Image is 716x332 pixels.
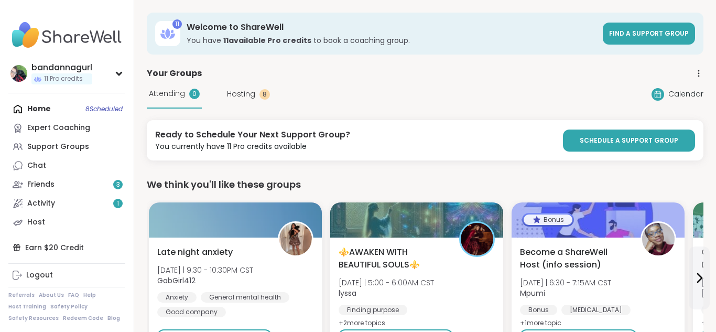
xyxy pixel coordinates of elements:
div: Bonus [524,215,572,225]
a: Safety Resources [8,315,59,322]
span: 1 [117,199,119,208]
div: Friends [27,179,55,190]
span: Attending [149,88,185,99]
img: Mpumi [642,223,675,255]
a: Blog [107,315,120,322]
div: You currently have 11 Pro credits available [155,141,350,152]
img: lyssa [461,223,493,255]
div: bandannagurl [31,62,92,73]
b: lyssa [339,288,356,298]
img: bandannagurl [10,65,27,82]
span: 3 [116,180,120,189]
div: Support Groups [27,142,89,152]
div: Expert Coaching [27,123,90,133]
div: Host [27,217,45,228]
span: ⚜️AWAKEN WITH BEAUTIFUL SOULS⚜️ [339,246,448,271]
div: Anxiety [157,292,197,303]
span: Hosting [227,89,255,100]
a: Expert Coaching [8,119,125,137]
div: Logout [26,270,53,281]
a: Safety Policy [50,303,88,310]
div: 8 [259,89,270,100]
img: ShareWell Nav Logo [8,17,125,53]
div: [MEDICAL_DATA] [561,305,631,315]
div: Ready to Schedule Your Next Support Group? [155,128,350,141]
a: Activity1 [8,194,125,213]
a: SCHEDULE A SUPPORT GROUP [563,130,695,152]
a: About Us [39,292,64,299]
span: 11 Pro credits [44,74,83,83]
div: Bonus [520,305,557,315]
h3: You have to book a coaching group. [187,35,596,46]
a: Friends3 [8,175,125,194]
div: 11 [172,19,182,29]
span: Calendar [668,89,703,100]
div: 0 [189,89,200,99]
b: 11 available Pro credit s [223,35,311,46]
div: Chat [27,160,46,171]
span: [DATE] | 5:00 - 6:00AM CST [339,277,434,288]
a: Find a support group [603,23,695,45]
img: GabGirl412 [279,223,312,255]
a: Logout [8,266,125,285]
a: Chat [8,156,125,175]
span: Late night anxiety [157,246,233,259]
div: Good company [157,307,226,317]
a: Host Training [8,303,46,310]
div: General mental health [201,292,289,303]
a: Host [8,213,125,232]
div: Activity [27,198,55,209]
a: FAQ [68,292,79,299]
span: Become a ShareWell Host (info session) [520,246,629,271]
div: Finding purpose [339,305,407,315]
a: Support Groups [8,137,125,156]
div: We think you'll like these groups [147,177,703,192]
span: Your Groups [147,67,202,80]
div: Earn $20 Credit [8,238,125,257]
span: [DATE] | 9:30 - 10:30PM CST [157,265,253,275]
span: [DATE] | 6:30 - 7:15AM CST [520,277,611,288]
h3: Welcome to ShareWell [187,22,596,33]
a: Help [83,292,96,299]
a: Redeem Code [63,315,103,322]
a: Referrals [8,292,35,299]
span: SCHEDULE A SUPPORT GROUP [580,136,678,145]
span: Find a support group [609,29,689,38]
b: GabGirl412 [157,275,196,286]
b: Mpumi [520,288,545,298]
